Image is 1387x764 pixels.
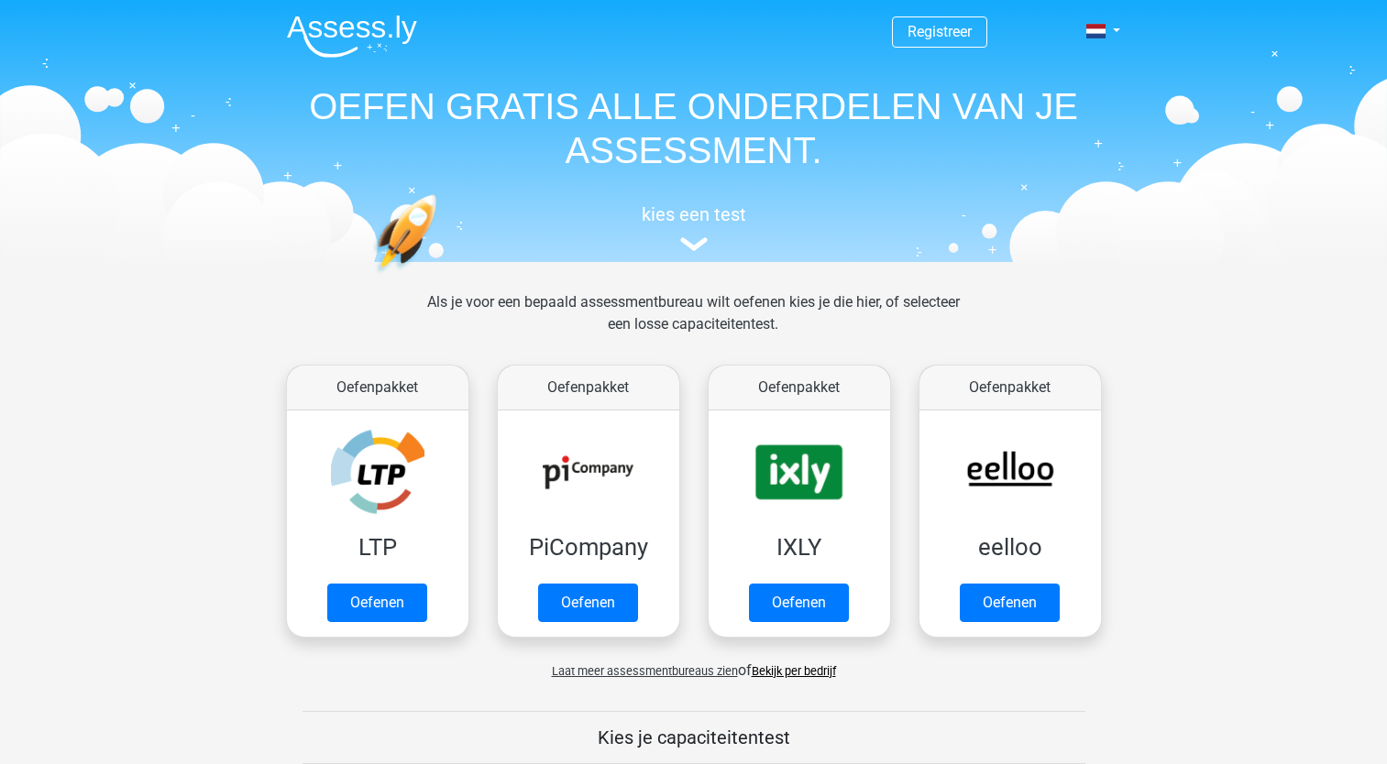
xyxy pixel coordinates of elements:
[749,584,849,622] a: Oefenen
[287,15,417,58] img: Assessly
[272,84,1116,172] h1: OEFEN GRATIS ALLE ONDERDELEN VAN JE ASSESSMENT.
[680,237,708,251] img: assessment
[272,203,1116,252] a: kies een test
[272,645,1116,682] div: of
[752,664,836,678] a: Bekijk per bedrijf
[960,584,1060,622] a: Oefenen
[327,584,427,622] a: Oefenen
[552,664,738,678] span: Laat meer assessmentbureaus zien
[303,726,1085,748] h5: Kies je capaciteitentest
[373,194,508,360] img: oefenen
[538,584,638,622] a: Oefenen
[908,23,972,40] a: Registreer
[272,203,1116,225] h5: kies een test
[413,291,974,357] div: Als je voor een bepaald assessmentbureau wilt oefenen kies je die hier, of selecteer een losse ca...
